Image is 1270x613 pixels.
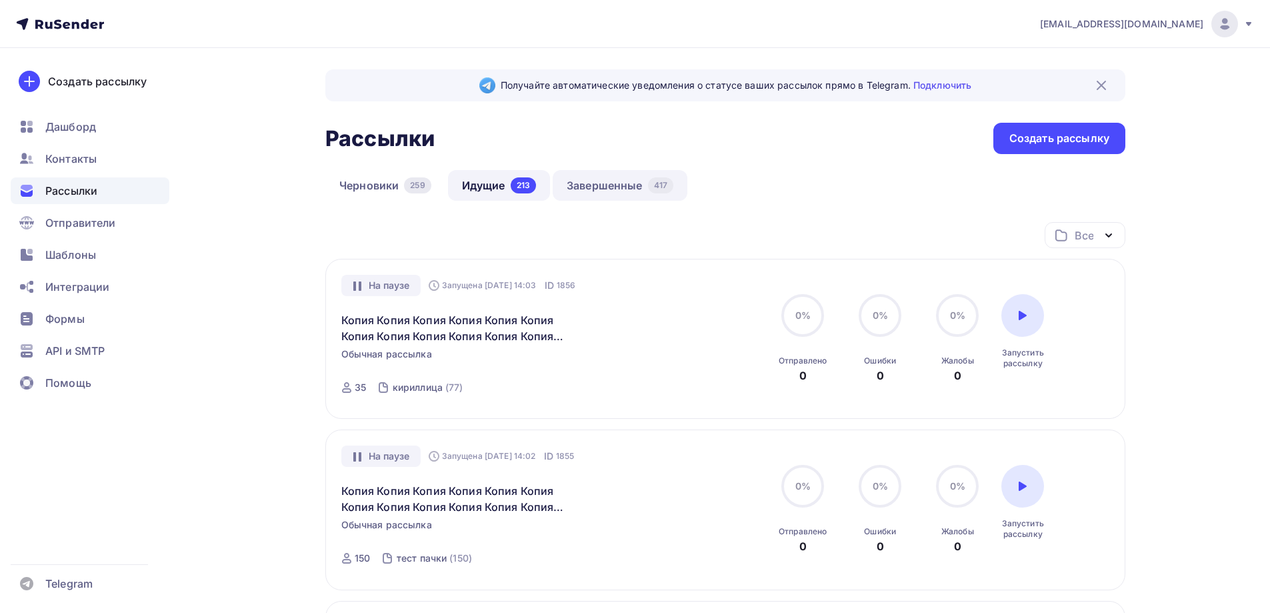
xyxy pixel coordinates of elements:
div: Запущена [DATE] 14:02 [429,451,536,462]
div: 150 [355,552,370,565]
span: Дашборд [45,119,96,135]
a: Копия Копия Копия Копия Копия Копия Копия Копия Копия Копия Копия Копия cxzcxzcxzcz [341,312,570,344]
a: Дашборд [11,113,169,140]
div: На паузе [341,446,421,467]
div: Запустить рассылку [1001,348,1044,369]
span: 0% [950,310,965,321]
span: 0% [873,480,888,492]
a: Копия Копия Копия Копия Копия Копия Копия Копия Копия Копия Копия Копия cxzcxzcxzcz [341,483,570,515]
a: тест пачки (150) [395,548,473,569]
span: Контакты [45,151,97,167]
span: [EMAIL_ADDRESS][DOMAIN_NAME] [1040,17,1203,31]
div: 35 [355,381,366,394]
span: ID [545,279,554,292]
a: Черновики259 [325,170,445,201]
span: Отправители [45,215,116,231]
span: Помощь [45,375,91,391]
div: Все [1075,227,1093,243]
div: Жалобы [941,526,974,537]
div: Отправлено [779,356,827,366]
span: 0% [795,480,811,492]
span: 0% [795,310,811,321]
h2: Рассылки [325,125,435,152]
div: 0 [877,538,884,554]
span: Telegram [45,576,93,592]
span: Рассылки [45,183,97,199]
div: (77) [445,381,463,394]
div: 0 [799,538,807,554]
div: 259 [404,177,431,193]
span: 1856 [557,279,576,292]
div: 0 [954,538,961,554]
a: Рассылки [11,177,169,204]
span: API и SMTP [45,343,105,359]
a: Идущие213 [448,170,550,201]
div: 0 [954,368,961,384]
a: Подключить [913,79,971,91]
button: Все [1045,222,1125,248]
div: 0 [799,368,807,384]
div: Ошибки [864,356,896,366]
span: Получайте автоматические уведомления о статусе ваших рассылок прямо в Telegram. [501,79,971,92]
a: [EMAIL_ADDRESS][DOMAIN_NAME] [1040,11,1254,37]
div: (150) [449,552,472,565]
span: Формы [45,311,85,327]
span: 0% [950,480,965,492]
a: Отправители [11,209,169,236]
span: Обычная рассылка [341,518,432,532]
a: Контакты [11,145,169,172]
div: тест пачки [397,552,447,565]
span: ID [544,450,553,463]
div: Запустить рассылку [1001,518,1044,540]
div: 213 [511,177,536,193]
span: 1855 [556,450,575,463]
span: Шаблоны [45,247,96,263]
div: Создать рассылку [48,73,147,89]
a: кириллица (77) [391,377,465,398]
div: Ошибки [864,526,896,537]
div: 417 [648,177,673,193]
img: Telegram [479,77,495,93]
span: Обычная рассылка [341,348,432,361]
div: Создать рассылку [1009,131,1109,146]
a: Формы [11,305,169,332]
div: 0 [877,368,884,384]
a: Завершенные417 [553,170,687,201]
div: Жалобы [941,356,974,366]
a: Шаблоны [11,241,169,268]
div: Отправлено [779,526,827,537]
span: 0% [873,310,888,321]
div: кириллица [393,381,443,394]
span: Интеграции [45,279,109,295]
div: На паузе [341,275,421,296]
